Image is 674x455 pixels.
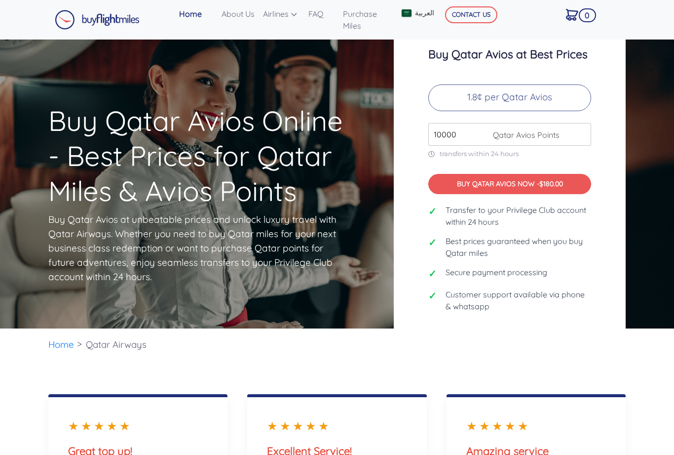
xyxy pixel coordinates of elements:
[304,4,339,24] a: FAQ
[81,329,151,361] li: Qatar Airways
[48,212,339,284] p: Buy Qatar Avios at unbeatable prices and unlock luxury travel with Qatar Airways. Whether you nee...
[402,9,412,17] img: Arabic
[339,4,393,36] a: Purchase Miles
[259,4,304,24] a: Airlines
[446,235,591,259] span: Best prices guaranteed when you buy Qatar miles
[55,7,140,32] a: Buy Flight Miles Logo
[218,4,259,24] a: About Us
[428,150,591,158] p: transfers within 24 hours
[415,8,434,18] span: العربية
[48,338,74,350] a: Home
[398,4,449,22] a: العربية
[566,9,578,21] img: Cart
[68,417,208,435] div: ★★★★★
[428,204,438,219] span: ✓
[446,266,547,278] span: Secure payment processing
[428,84,591,111] p: 1.8¢ per Qatar Avios
[539,179,563,188] span: $180.00
[428,266,438,281] span: ✓
[562,4,592,25] a: 0
[488,129,560,141] span: Qatar Avios Points
[579,8,596,22] span: 0
[466,417,606,435] div: ★★★★★
[48,47,355,208] h1: Buy Qatar Avios Online - Best Prices for Qatar Miles & Avios Points
[428,235,438,250] span: ✓
[267,417,407,435] div: ★★★★★
[446,289,591,312] span: Customer support available via phone & whatsapp
[428,174,591,194] button: BUY QATAR AVIOS NOW -$180.00
[55,10,140,30] img: Buy Flight Miles Logo
[428,289,438,303] span: ✓
[428,48,591,61] h3: Buy Qatar Avios at Best Prices
[446,204,591,228] span: Transfer to your Privilege Club account within 24 hours
[175,4,218,24] a: Home
[445,6,497,23] button: CONTACT US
